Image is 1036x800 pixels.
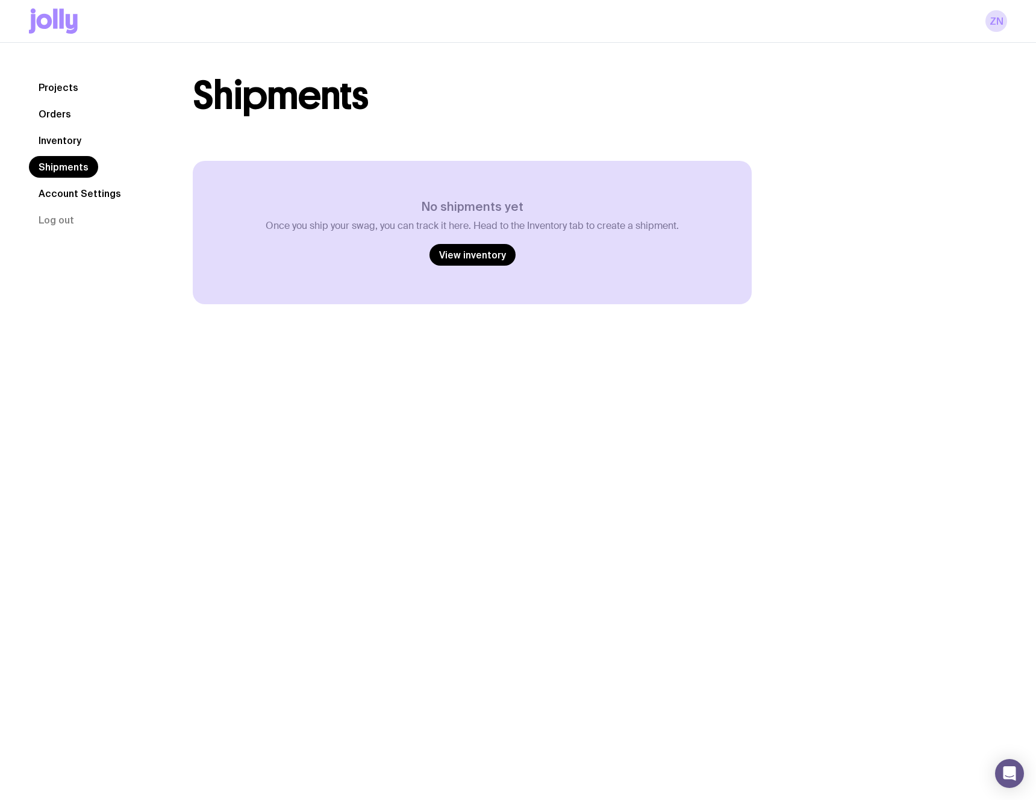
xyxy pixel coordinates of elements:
[985,10,1007,32] a: ZN
[193,77,368,115] h1: Shipments
[429,244,516,266] a: View inventory
[29,209,84,231] button: Log out
[29,103,81,125] a: Orders
[29,183,131,204] a: Account Settings
[29,156,98,178] a: Shipments
[266,220,679,232] p: Once you ship your swag, you can track it here. Head to the Inventory tab to create a shipment.
[266,199,679,214] h3: No shipments yet
[29,77,88,98] a: Projects
[29,130,91,151] a: Inventory
[995,759,1024,788] div: Open Intercom Messenger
